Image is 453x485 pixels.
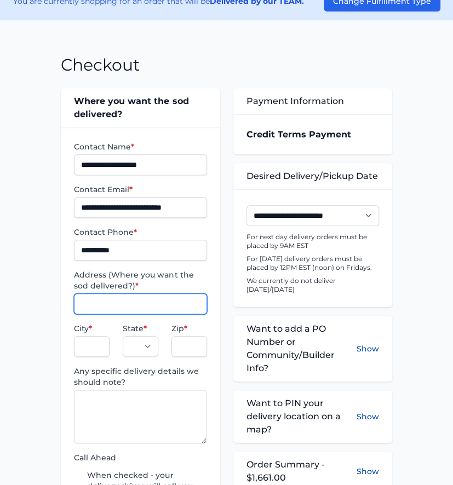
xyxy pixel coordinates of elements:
label: City [74,323,110,334]
div: Where you want the sod delivered? [61,88,220,128]
div: Desired Delivery/Pickup Date [233,163,392,189]
label: State [123,323,158,334]
label: Contact Email [74,184,207,195]
p: For [DATE] delivery orders must be placed by 12PM EST (noon) on Fridays. [246,255,379,272]
label: Address (Where you want the sod delivered?) [74,269,207,291]
label: Zip [171,323,207,334]
label: Any specific delivery details we should note? [74,366,207,388]
label: Call Ahead [74,452,207,463]
p: For next day delivery orders must be placed by 9AM EST [246,233,379,250]
div: Payment Information [233,88,392,114]
span: Order Summary - $1,661.00 [246,458,357,484]
h1: Checkout [61,55,140,75]
label: Contact Phone [74,227,207,238]
span: Want to add a PO Number or Community/Builder Info? [246,322,357,375]
span: Want to PIN your delivery location on a map? [246,397,357,436]
button: Show [357,466,379,477]
button: Show [357,322,379,375]
label: Contact Name [74,141,207,152]
strong: Credit Terms Payment [246,129,351,140]
p: We currently do not deliver [DATE]/[DATE] [246,276,379,294]
button: Show [357,397,379,436]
